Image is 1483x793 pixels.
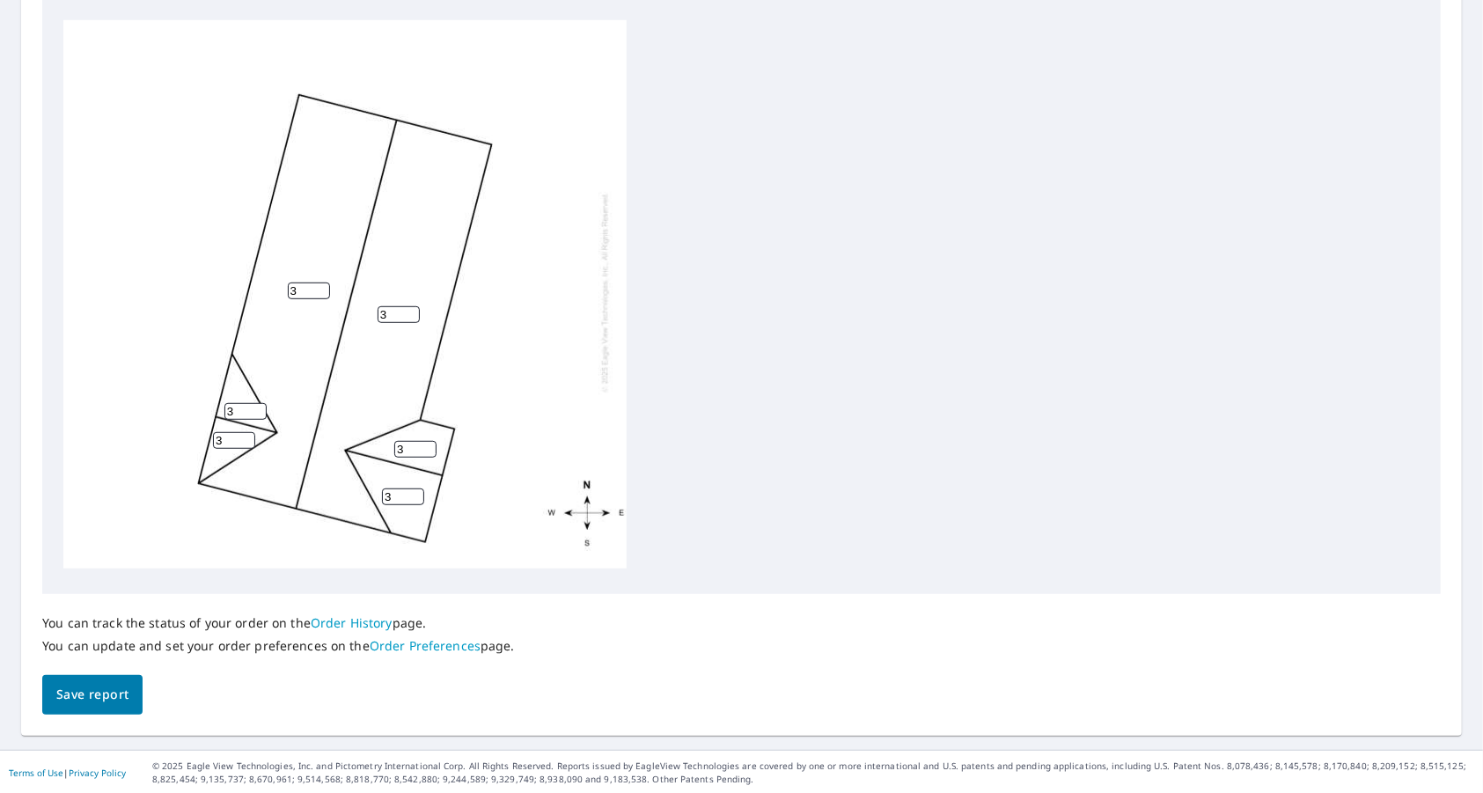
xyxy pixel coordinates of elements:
a: Order Preferences [370,637,481,654]
p: | [9,767,126,778]
p: You can update and set your order preferences on the page. [42,638,515,654]
button: Save report [42,675,143,715]
a: Privacy Policy [69,767,126,779]
p: You can track the status of your order on the page. [42,615,515,631]
span: Save report [56,684,128,706]
p: © 2025 Eagle View Technologies, Inc. and Pictometry International Corp. All Rights Reserved. Repo... [152,760,1474,786]
a: Terms of Use [9,767,63,779]
a: Order History [311,614,393,631]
